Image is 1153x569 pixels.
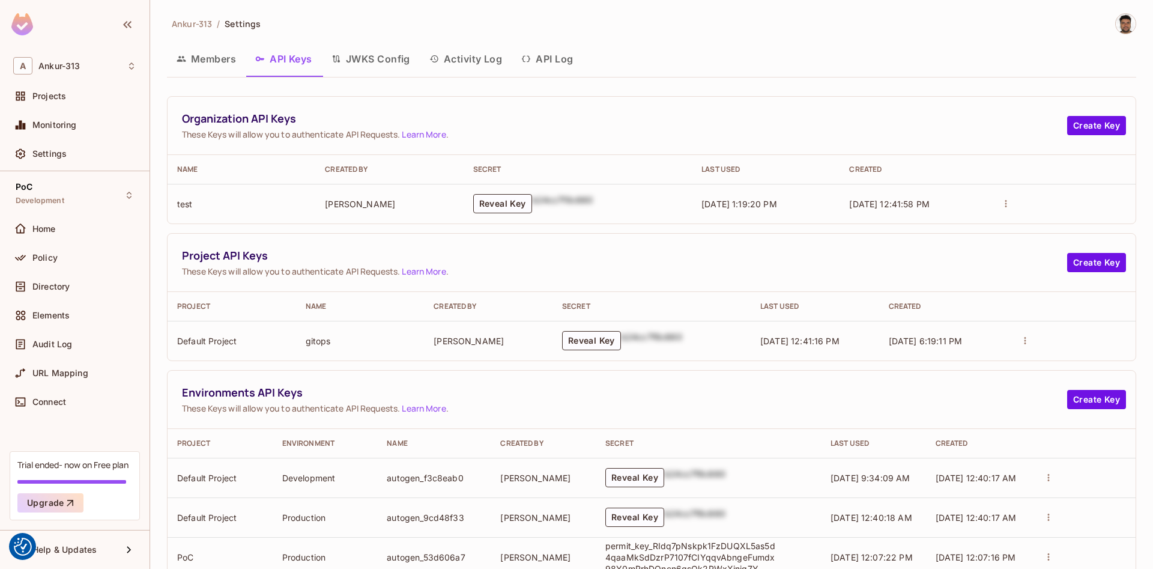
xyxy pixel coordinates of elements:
div: Name [306,302,415,311]
div: Environment [282,439,368,448]
button: JWKS Config [322,44,420,74]
span: Ankur-313 [172,18,212,29]
button: Upgrade [17,493,83,513]
td: [PERSON_NAME] [424,321,552,361]
span: URL Mapping [32,368,88,378]
span: Settings [32,149,67,159]
div: Project [177,439,263,448]
td: Production [273,497,378,537]
td: [PERSON_NAME] [491,458,596,497]
div: Secret [562,302,741,311]
span: [DATE] 12:40:18 AM [831,513,912,523]
div: Created [936,439,1021,448]
span: [DATE] 6:19:11 PM [889,336,963,346]
div: Name [177,165,306,174]
span: Directory [32,282,70,291]
span: [DATE] 12:41:16 PM [760,336,840,346]
button: actions [1040,549,1057,565]
button: Create Key [1067,390,1126,409]
button: Reveal Key [473,194,532,213]
button: API Log [512,44,583,74]
button: actions [1040,509,1057,526]
button: Members [167,44,246,74]
div: b24cc7f8c660 [621,331,682,350]
div: Project [177,302,286,311]
td: Default Project [168,321,296,361]
button: Activity Log [420,44,512,74]
button: Reveal Key [605,508,664,527]
span: [DATE] 12:07:22 PM [831,552,913,562]
a: Learn More [402,266,446,277]
button: actions [1040,469,1057,486]
img: Vladimir Shopov [1116,14,1136,34]
div: Secret [605,439,811,448]
div: b24cc7f8c660 [532,194,593,213]
td: [PERSON_NAME] [315,184,463,224]
span: These Keys will allow you to authenticate API Requests. . [182,403,1067,414]
span: Project API Keys [182,248,1067,263]
img: Revisit consent button [14,538,32,556]
span: [DATE] 12:40:17 AM [936,473,1017,483]
div: Created By [500,439,586,448]
div: b24cc7f8c660 [664,468,725,487]
span: A [13,57,32,75]
button: Consent Preferences [14,538,32,556]
span: [DATE] 1:19:20 PM [701,199,777,209]
span: These Keys will allow you to authenticate API Requests. . [182,129,1067,140]
span: Workspace: Ankur-313 [38,61,80,71]
span: Help & Updates [32,545,97,555]
button: actions [1017,332,1033,349]
button: actions [997,195,1014,212]
span: Elements [32,311,70,320]
a: Learn More [402,403,446,414]
div: Name [387,439,481,448]
a: Learn More [402,129,446,140]
button: API Keys [246,44,322,74]
div: Last Used [701,165,830,174]
span: Audit Log [32,339,72,349]
span: [DATE] 12:07:16 PM [936,552,1016,562]
span: Settings [225,18,261,29]
button: Reveal Key [562,331,621,350]
span: PoC [16,182,32,192]
div: Created [849,165,978,174]
div: Secret [473,165,683,174]
div: Created By [325,165,453,174]
span: Projects [32,91,66,101]
button: Create Key [1067,116,1126,135]
td: gitops [296,321,425,361]
div: Trial ended- now on Free plan [17,459,129,470]
li: / [217,18,220,29]
div: Created By [434,302,543,311]
div: Created [889,302,998,311]
div: Last Used [831,439,916,448]
span: Policy [32,253,58,263]
td: Default Project [168,497,273,537]
td: Development [273,458,378,497]
span: Organization API Keys [182,111,1067,126]
div: Last Used [760,302,870,311]
span: Home [32,224,56,234]
span: Environments API Keys [182,385,1067,400]
td: test [168,184,315,224]
td: [PERSON_NAME] [491,497,596,537]
button: Create Key [1067,253,1126,272]
span: Monitoring [32,120,77,130]
span: These Keys will allow you to authenticate API Requests. . [182,266,1067,277]
td: autogen_f3c8eab0 [377,458,491,497]
img: SReyMgAAAABJRU5ErkJggg== [11,13,33,35]
div: b24cc7f8c660 [664,508,725,527]
button: Reveal Key [605,468,664,487]
td: Default Project [168,458,273,497]
span: Connect [32,397,66,407]
span: [DATE] 12:40:17 AM [936,513,1017,523]
span: [DATE] 9:34:09 AM [831,473,910,483]
td: autogen_9cd48f33 [377,497,491,537]
span: [DATE] 12:41:58 PM [849,199,930,209]
span: Development [16,196,64,205]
